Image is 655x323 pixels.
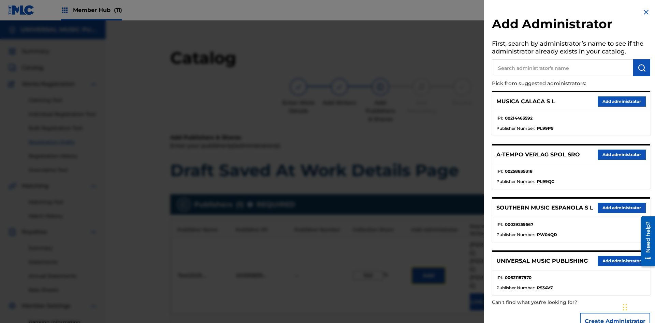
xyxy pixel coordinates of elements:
[496,232,535,238] span: Publisher Number :
[598,96,646,107] button: Add administrator
[492,38,650,59] h5: First, search by administrator’s name to see if the administrator already exists in your catalog.
[598,203,646,213] button: Add administrator
[492,76,611,91] p: Pick from suggested administrators:
[537,285,553,291] strong: P534V7
[114,7,122,13] span: (11)
[492,16,650,34] h2: Add Administrator
[496,125,535,132] span: Publisher Number :
[621,290,655,323] iframe: Chat Widget
[537,179,554,185] strong: PL99QC
[496,168,503,174] span: IPI :
[505,221,533,228] strong: 00029259567
[505,115,533,121] strong: 00214463592
[623,297,627,318] div: Drag
[496,257,588,265] p: UNIVERSAL MUSIC PUBLISHING
[496,97,555,106] p: MUSICA CALACA S L
[537,125,554,132] strong: PL99P9
[496,204,593,212] p: SOUTHERN MUSIC ESPANOLA S L
[496,285,535,291] span: Publisher Number :
[638,64,646,72] img: Search Works
[496,115,503,121] span: IPI :
[505,275,532,281] strong: 00621157970
[496,151,580,159] p: A-TEMPO VERLAG SPOL SRO
[598,256,646,266] button: Add administrator
[492,59,633,76] input: Search administrator’s name
[636,214,655,270] iframe: Resource Center
[496,275,503,281] span: IPI :
[537,232,557,238] strong: PW04QD
[61,6,69,14] img: Top Rightsholders
[505,168,533,174] strong: 00258839318
[598,150,646,160] button: Add administrator
[492,295,611,309] p: Can't find what you're looking for?
[73,6,122,14] span: Member Hub
[8,5,34,15] img: MLC Logo
[496,221,503,228] span: IPI :
[496,179,535,185] span: Publisher Number :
